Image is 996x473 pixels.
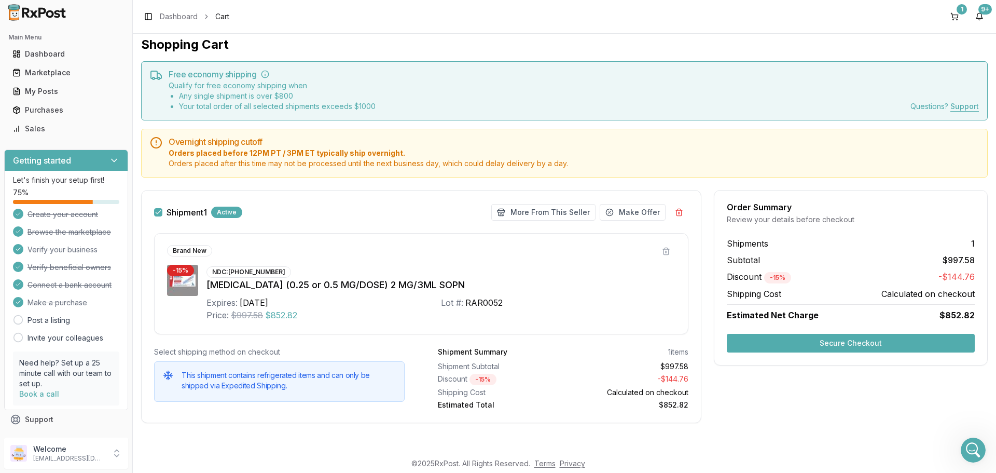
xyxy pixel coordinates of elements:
[438,387,559,398] div: Shipping Cost
[727,214,975,225] div: Review your details before checkout
[943,254,975,266] span: $997.58
[49,340,58,348] button: Upload attachment
[175,29,199,51] div: ty
[184,35,191,45] div: ty
[8,101,124,119] a: Purchases
[8,93,199,134] div: Manuel says…
[19,358,113,389] p: Need help? Set up a 25 minute call with our team to set up.
[441,296,463,309] div: Lot #:
[164,134,199,157] div: ok ty
[12,105,120,115] div: Purchases
[167,265,198,296] img: Ozempic (0.25 or 0.5 MG/DOSE) 2 MG/3ML SOPN
[37,158,199,211] div: [PERSON_NAME] here, I need [MEDICAL_DATA] to add to order so I can get the Tadalifil. Can you fin...
[8,52,199,93] div: JEFFREY says…
[27,333,103,343] a: Invite your colleagues
[27,245,98,255] span: Verify your business
[46,291,191,311] div: she meant [MEDICAL_DATA]... Ill find something
[37,52,199,85] div: we are looking for 5-10 bottles of [MEDICAL_DATA] 5mg #60 FYI
[727,334,975,353] button: Secure Checkout
[27,280,112,290] span: Connect a bank account
[167,245,212,256] div: Brand New
[8,220,170,252] div: Yes won't have answer for [MEDICAL_DATA] until [DATE]
[17,100,162,120] div: Will ask around for that as well try to find the best price
[7,4,26,24] button: go back
[10,445,27,462] img: User avatar
[727,272,791,282] span: Discount
[8,261,199,285] div: JEFFREY says…
[27,315,70,326] a: Post a listing
[8,220,199,261] div: Manuel says…
[600,204,666,221] button: Make Offer
[4,4,71,21] img: RxPost Logo
[33,444,105,454] p: Welcome
[8,63,124,82] a: Marketplace
[160,11,198,22] a: Dashboard
[179,101,376,112] li: Your total order of all selected shipments exceeds $ 1000
[25,433,60,443] span: Feedback
[8,134,199,158] div: JEFFREY says…
[33,340,41,348] button: Gif picker
[4,429,128,448] button: Feedback
[881,288,975,300] span: Calculated on checkout
[240,296,268,309] div: [DATE]
[9,318,199,336] textarea: Message…
[764,272,791,283] div: - 15 %
[971,8,988,25] button: 9+
[12,67,120,78] div: Marketplace
[169,148,979,158] span: Orders placed before 12PM PT / 3PM ET typically ship overnight.
[4,83,128,100] button: My Posts
[668,347,688,357] div: 1 items
[30,6,46,22] img: Profile image for Manuel
[141,36,988,53] h1: Shopping Cart
[206,266,291,278] div: NDC: [PHONE_NUMBER]
[13,175,119,185] p: Let's finish your setup first!
[568,400,689,410] div: $852.82
[438,374,559,385] div: Discount
[27,298,87,308] span: Make a purchase
[727,237,768,250] span: Shipments
[17,226,162,246] div: Yes won't have answer for [MEDICAL_DATA] until [DATE]
[619,207,660,218] span: Make Offer
[46,165,191,205] div: [PERSON_NAME] here, I need [MEDICAL_DATA] to add to order so I can get the Tadalifil. Can you fin...
[169,70,979,78] h5: Free economy shipping
[4,120,128,137] button: Sales
[27,262,111,273] span: Verify beneficial owners
[16,340,24,348] button: Emoji picker
[33,454,105,463] p: [EMAIL_ADDRESS][DOMAIN_NAME]
[8,285,199,326] div: JEFFREY says…
[491,204,596,221] button: More From This Seller
[8,93,170,126] div: Will ask around for that as well try to find the best price
[939,309,975,321] span: $852.82
[8,45,124,63] a: Dashboard
[568,374,689,385] div: - $144.76
[19,389,59,398] a: Book a call
[4,410,128,429] button: Support
[8,33,124,42] h2: Main Menu
[438,400,559,410] div: Estimated Total
[13,187,29,198] span: 75 %
[167,208,207,217] label: Shipment 1
[568,387,689,398] div: Calculated on checkout
[27,227,111,237] span: Browse the marketplace
[13,154,71,167] h3: Getting started
[169,80,376,112] div: Qualify for free economy shipping when
[978,4,992,15] div: 9+
[178,336,195,353] button: Send a message…
[938,271,975,283] span: -$144.76
[50,13,101,23] p: Active 18h ago
[182,4,201,23] div: Close
[957,4,967,15] div: 1
[946,8,963,25] a: 1
[438,347,507,357] div: Shipment Summary
[169,138,979,146] h5: Overnight shipping cutoff
[438,361,559,372] div: Shipment Subtotal
[231,309,263,321] span: $997.58
[560,459,585,468] a: Privacy
[12,124,120,134] div: Sales
[173,141,191,151] div: ok ty
[727,203,975,211] div: Order Summary
[910,101,979,112] div: Questions?
[167,265,194,276] div: - 15 %
[159,267,191,277] div: all good!
[4,46,128,62] button: Dashboard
